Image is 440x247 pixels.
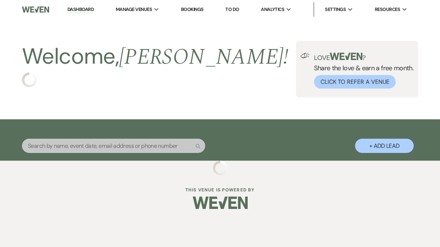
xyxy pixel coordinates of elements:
p: Love ? [314,53,414,61]
img: loading spinner [22,72,37,87]
img: Weven Logo [193,190,248,216]
h2: Welcome, [22,41,288,72]
img: Weven Logo [22,2,49,17]
img: weven-logo-green.svg [330,53,362,60]
a: To Do [225,6,239,12]
span: Analytics [261,6,284,13]
img: loading spinner [213,161,228,175]
img: loud-speaker-illustration.svg [300,53,310,59]
a: Dashboard [67,6,94,13]
span: [PERSON_NAME] ! [119,40,288,74]
span: Resources [375,6,400,13]
div: Share the love & earn a free month. [310,53,414,89]
input: Search by name, event date, email address or phone number [22,139,205,153]
a: Bookings [181,6,204,12]
span: Settings [325,6,346,13]
button: + Add Lead [355,139,414,153]
button: Click to Refer a Venue [314,75,396,89]
span: Manage Venues [116,6,152,13]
